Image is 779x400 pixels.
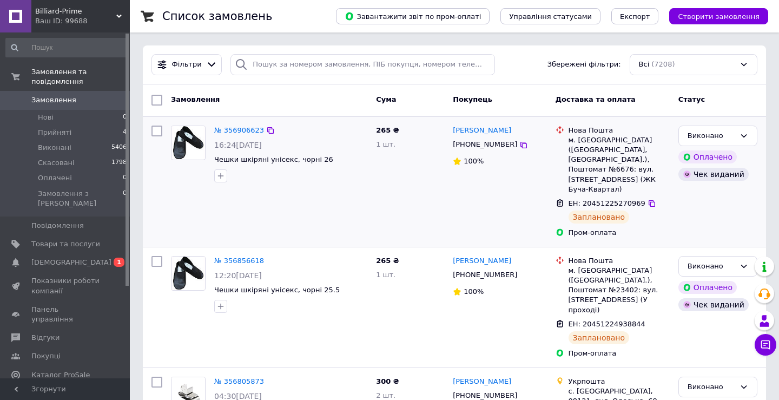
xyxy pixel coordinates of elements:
[547,60,621,70] span: Збережені фільтри:
[569,126,670,135] div: Нова Пошта
[509,12,592,21] span: Управління статусами
[111,158,127,168] span: 1798
[31,239,100,249] span: Товари та послуги
[214,377,264,385] a: № 356805873
[453,140,517,148] span: [PHONE_NUMBER]
[569,199,645,207] span: ЕН: 20451225270969
[569,331,630,344] div: Заплановано
[669,8,768,24] button: Створити замовлення
[678,150,737,163] div: Оплачено
[31,333,60,343] span: Відгуки
[453,271,517,279] span: [PHONE_NUMBER]
[678,12,760,21] span: Створити замовлення
[639,60,650,70] span: Всі
[376,391,395,399] span: 2 шт.
[214,126,264,134] a: № 356906623
[376,377,399,385] span: 300 ₴
[38,158,75,168] span: Скасовані
[569,135,670,194] div: м. [GEOGRAPHIC_DATA] ([GEOGRAPHIC_DATA], [GEOGRAPHIC_DATA].), Поштомат №6676: вул. [STREET_ADDRES...
[214,271,262,280] span: 12:20[DATE]
[569,266,670,315] div: м. [GEOGRAPHIC_DATA] ([GEOGRAPHIC_DATA].), Поштомат №23402: вул. [STREET_ADDRESS] (У проході)
[38,113,54,122] span: Нові
[376,126,399,134] span: 265 ₴
[569,211,630,224] div: Заплановано
[171,256,206,291] a: Фото товару
[611,8,659,24] button: Експорт
[569,228,670,238] div: Пром-оплата
[35,6,116,16] span: Billiard-Prime
[658,12,768,20] a: Створити замовлення
[453,391,517,399] span: [PHONE_NUMBER]
[678,95,705,103] span: Статус
[569,320,645,328] span: ЕН: 20451224938844
[678,281,737,294] div: Оплачено
[114,258,124,267] span: 1
[171,95,220,103] span: Замовлення
[651,60,675,68] span: (7208)
[171,126,205,159] img: Фото товару
[214,155,333,163] a: Чешки шкіряні унісекс, чорні 26
[500,8,600,24] button: Управління статусами
[31,370,90,380] span: Каталог ProSale
[336,8,490,24] button: Завантажити звіт по пром-оплаті
[464,157,484,165] span: 100%
[31,95,76,105] span: Замовлення
[38,189,123,208] span: Замовлення з [PERSON_NAME]
[111,143,127,153] span: 5406
[678,298,749,311] div: Чек виданий
[453,377,511,387] a: [PERSON_NAME]
[230,54,495,75] input: Пошук за номером замовлення, ПІБ покупця, номером телефону, Email, номером накладної
[688,261,735,272] div: Виконано
[678,168,749,181] div: Чек виданий
[376,95,396,103] span: Cума
[214,141,262,149] span: 16:24[DATE]
[556,95,636,103] span: Доставка та оплата
[31,258,111,267] span: [DEMOGRAPHIC_DATA]
[755,334,776,356] button: Чат з покупцем
[38,143,71,153] span: Виконані
[620,12,650,21] span: Експорт
[123,113,127,122] span: 0
[214,257,264,265] a: № 356856618
[453,126,511,136] a: [PERSON_NAME]
[31,221,84,231] span: Повідомлення
[376,271,395,279] span: 1 шт.
[162,10,272,23] h1: Список замовлень
[123,173,127,183] span: 0
[38,173,72,183] span: Оплачені
[171,257,205,290] img: Фото товару
[569,377,670,386] div: Укрпошта
[31,351,61,361] span: Покупці
[123,189,127,208] span: 0
[453,256,511,266] a: [PERSON_NAME]
[453,95,492,103] span: Покупець
[123,128,127,137] span: 4
[31,67,130,87] span: Замовлення та повідомлення
[38,128,71,137] span: Прийняті
[376,257,399,265] span: 265 ₴
[569,256,670,266] div: Нова Пошта
[688,382,735,393] div: Виконано
[171,126,206,160] a: Фото товару
[376,140,395,148] span: 1 шт.
[569,349,670,358] div: Пром-оплата
[345,11,481,21] span: Завантажити звіт по пром-оплаті
[31,276,100,296] span: Показники роботи компанії
[464,287,484,296] span: 100%
[172,60,202,70] span: Фільтри
[35,16,130,26] div: Ваш ID: 99688
[31,305,100,324] span: Панель управління
[688,130,735,142] div: Виконано
[5,38,128,57] input: Пошук
[214,286,340,294] a: Чешки шкіряні унісекс, чорні 25.5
